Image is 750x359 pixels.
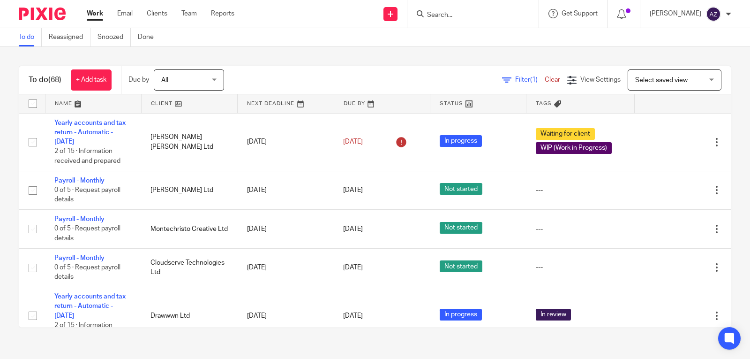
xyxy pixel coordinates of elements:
span: All [161,77,168,84]
a: Payroll - Monthly [54,255,105,261]
span: Not started [440,260,482,272]
span: Waiting for client [536,128,595,140]
span: 2 of 15 · Information received and prepared [54,322,120,338]
div: --- [536,263,625,272]
span: (1) [530,76,538,83]
span: [DATE] [343,226,363,232]
a: To do [19,28,42,46]
a: Team [181,9,197,18]
span: In review [536,309,571,321]
span: [DATE] [343,313,363,319]
span: In progress [440,135,482,147]
span: [DATE] [343,138,363,145]
a: Clients [147,9,167,18]
span: [DATE] [343,187,363,193]
a: Payroll - Monthly [54,216,105,222]
div: --- [536,185,625,195]
td: [PERSON_NAME] [PERSON_NAME] Ltd [141,113,237,171]
a: Email [117,9,133,18]
a: Work [87,9,103,18]
h1: To do [29,75,61,85]
span: 0 of 5 · Request payroll details [54,187,120,203]
p: Due by [128,75,149,84]
td: Drawwwn Ltd [141,287,237,345]
a: Clear [545,76,560,83]
span: (68) [48,76,61,84]
input: Search [426,11,510,20]
span: View Settings [580,76,621,83]
span: 2 of 15 · Information received and prepared [54,148,120,165]
p: [PERSON_NAME] [650,9,701,18]
span: Select saved view [635,77,688,84]
span: WIP (Work in Progress) [536,142,612,154]
span: Not started [440,222,482,234]
a: Snoozed [97,28,131,46]
a: Reassigned [49,28,90,46]
span: Filter [515,76,545,83]
td: [DATE] [238,287,334,345]
td: [DATE] [238,210,334,248]
span: In progress [440,309,482,321]
img: svg%3E [706,7,721,22]
span: Not started [440,183,482,195]
a: Yearly accounts and tax return - Automatic - [DATE] [54,120,126,145]
span: Tags [536,101,552,106]
a: Done [138,28,161,46]
span: [DATE] [343,264,363,271]
a: Payroll - Monthly [54,177,105,184]
img: Pixie [19,8,66,20]
td: Montechristo Creative Ltd [141,210,237,248]
div: --- [536,224,625,234]
span: 0 of 5 · Request payroll details [54,264,120,281]
td: [DATE] [238,248,334,287]
a: + Add task [71,69,112,91]
td: [PERSON_NAME] Ltd [141,171,237,209]
a: Reports [211,9,234,18]
span: Get Support [562,10,598,17]
span: 0 of 5 · Request payroll details [54,226,120,242]
a: Yearly accounts and tax return - Automatic - [DATE] [54,293,126,319]
td: [DATE] [238,113,334,171]
td: [DATE] [238,171,334,209]
td: Cloudserve Technologies Ltd [141,248,237,287]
